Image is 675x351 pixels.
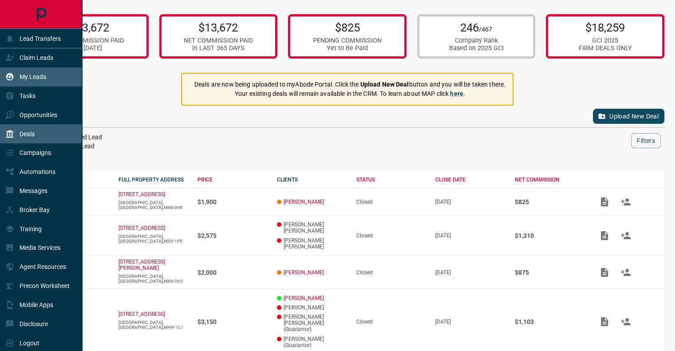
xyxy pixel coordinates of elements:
p: Your existing deals will remain available in the CRM. To learn about MAP click . [194,89,505,99]
p: [PERSON_NAME] [PERSON_NAME] [277,221,347,234]
div: CLOSE DATE [435,177,506,183]
span: /467 [479,26,492,33]
div: in LAST 365 DAYS [184,44,253,52]
a: [STREET_ADDRESS] [118,311,165,317]
p: 246 [449,21,504,34]
p: Deals are now being uploaded to myAbode Portal. Click the button and you will be taken there. [194,80,505,89]
div: Closed [356,269,427,276]
p: [DATE] [435,319,506,325]
div: Closed [356,319,427,325]
p: [GEOGRAPHIC_DATA],[GEOGRAPHIC_DATA],M6B-3V8 [118,200,189,210]
span: Match Clients [615,198,636,205]
p: [DATE] [435,199,506,205]
a: [PERSON_NAME] [284,199,324,205]
p: [GEOGRAPHIC_DATA],[GEOGRAPHIC_DATA],M6K-0A5 [118,274,189,284]
p: [GEOGRAPHIC_DATA],[GEOGRAPHIC_DATA],M4W-1L1 [118,320,189,330]
p: [DATE] [435,233,506,239]
div: GCI 2025 [579,37,632,44]
p: $3,150 [197,318,268,325]
span: Match Clients [615,232,636,238]
div: NET COMMISSION PAID [55,37,124,44]
a: [STREET_ADDRESS] [118,191,165,197]
p: $18,259 [579,21,632,34]
div: FULL PROPERTY ADDRESS [118,177,189,183]
span: Add / View Documents [594,232,615,238]
p: $1,103 [515,318,585,325]
div: Based on 2025 GCI [449,44,504,52]
button: Upload New Deal [593,109,664,124]
p: [DATE] [435,269,506,276]
div: FIRM DEALS ONLY [579,44,632,52]
p: [PERSON_NAME] [277,304,347,311]
div: NET COMMISSION [515,177,585,183]
span: Match Clients [615,318,636,324]
a: [PERSON_NAME] [284,269,324,276]
p: $1,310 [515,232,585,239]
div: Yet to Be Paid [313,44,382,52]
div: PENDING COMMISSION [313,37,382,44]
span: Add / View Documents [594,318,615,324]
div: PRICE [197,177,268,183]
p: $13,672 [184,21,253,34]
button: Filters [631,133,661,148]
a: [PERSON_NAME] [284,295,324,301]
strong: Upload New Deal [360,81,409,88]
p: $875 [515,269,585,276]
p: $1,900 [197,198,268,205]
span: Add / View Documents [594,198,615,205]
p: [PERSON_NAME] (Guarantor) [277,336,347,348]
div: STATUS [356,177,427,183]
p: $2,575 [197,232,268,239]
p: [GEOGRAPHIC_DATA],[GEOGRAPHIC_DATA],M5V-1P5 [118,234,189,244]
p: [PERSON_NAME] [PERSON_NAME] (Guarantor) [277,314,347,332]
div: Company Rank [449,37,504,44]
div: Closed [356,199,427,205]
p: $825 [515,198,585,205]
div: NET COMMISSION PAID [184,37,253,44]
div: Closed [356,233,427,239]
div: CLIENTS [277,177,347,183]
p: $825 [313,21,382,34]
a: here [450,90,463,97]
span: Add / View Documents [594,269,615,275]
p: $13,672 [55,21,124,34]
p: $2,000 [197,269,268,276]
a: [STREET_ADDRESS][PERSON_NAME] [118,259,165,271]
a: [STREET_ADDRESS] [118,225,165,231]
p: [PERSON_NAME] [PERSON_NAME] [277,237,347,250]
span: Match Clients [615,269,636,275]
div: in [DATE] [55,44,124,52]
